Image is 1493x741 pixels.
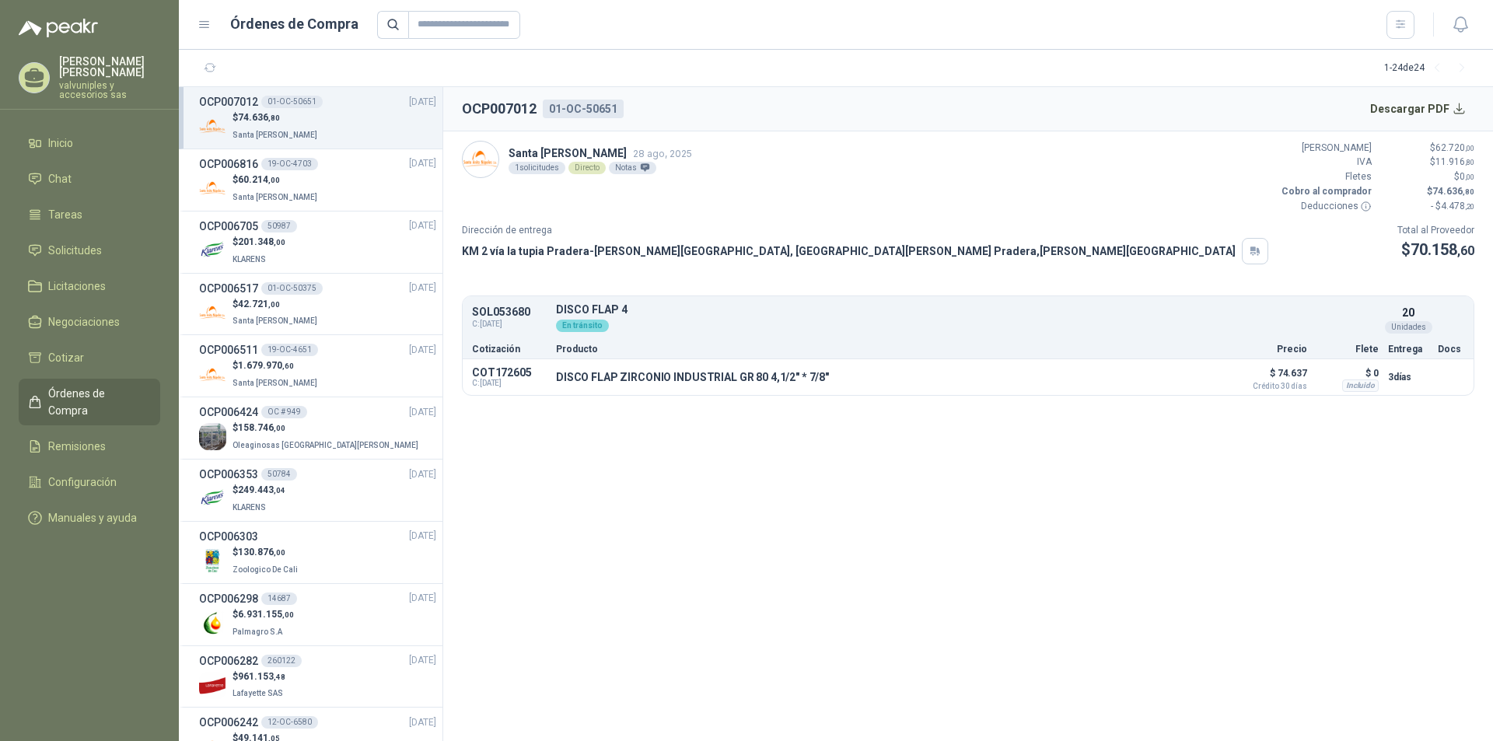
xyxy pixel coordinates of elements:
p: $ [233,607,294,622]
div: 19-OC-4651 [261,344,318,356]
h3: OCP006517 [199,280,258,297]
p: DISCO FLAP 4 [556,304,1379,316]
span: Santa [PERSON_NAME] [233,379,317,387]
span: [DATE] [409,467,436,482]
div: 14687 [261,592,297,605]
span: ,00 [274,238,285,246]
span: ,00 [268,300,280,309]
p: $ [1381,141,1474,156]
span: ,00 [1465,173,1474,181]
a: Licitaciones [19,271,160,301]
img: Company Logo [199,423,226,450]
span: 130.876 [238,547,285,557]
span: [DATE] [409,218,436,233]
p: Docs [1438,344,1464,354]
p: 3 días [1388,368,1428,386]
p: $ [1381,170,1474,184]
span: Palmagro S.A [233,627,282,636]
a: Chat [19,164,160,194]
span: ,60 [1457,243,1474,258]
span: ,00 [1465,144,1474,152]
p: $ [233,110,320,125]
span: 249.443 [238,484,285,495]
span: KLARENS [233,255,266,264]
span: Cotizar [48,349,84,366]
h3: OCP006511 [199,341,258,358]
a: Órdenes de Compra [19,379,160,425]
span: Zoologico De Cali [233,565,298,574]
img: Company Logo [463,142,498,177]
p: Flete [1316,344,1379,354]
div: Directo [568,162,606,174]
a: Manuales y ayuda [19,503,160,533]
span: Santa [PERSON_NAME] [233,316,317,325]
img: Company Logo [199,610,226,637]
p: Total al Proveedor [1397,223,1474,238]
span: 1.679.970 [238,360,294,371]
span: ,00 [268,176,280,184]
p: [PERSON_NAME] [1278,141,1372,156]
span: KLARENS [233,503,266,512]
span: Santa [PERSON_NAME] [233,193,317,201]
span: Crédito 30 días [1229,383,1307,390]
p: $ [233,235,285,250]
span: Solicitudes [48,242,102,259]
a: Negociaciones [19,307,160,337]
span: [DATE] [409,591,436,606]
span: C: [DATE] [472,318,547,330]
h3: OCP006705 [199,218,258,235]
div: 12-OC-6580 [261,716,318,729]
img: Company Logo [199,485,226,512]
span: 74.636 [1432,186,1474,197]
div: 260122 [261,655,302,667]
h3: OCP006424 [199,404,258,421]
p: $ [233,483,285,498]
h3: OCP007012 [199,93,258,110]
div: Incluido [1342,379,1379,392]
span: Negociaciones [48,313,120,330]
span: 62.720 [1435,142,1474,153]
p: Santa [PERSON_NAME] [509,145,692,162]
div: 01-OC-50651 [261,96,323,108]
div: 01-OC-50375 [261,282,323,295]
button: Descargar PDF [1362,93,1475,124]
p: [PERSON_NAME] [PERSON_NAME] [59,56,160,78]
span: 11.916 [1435,156,1474,167]
p: Fletes [1278,170,1372,184]
a: OCP006424OC # 949[DATE] Company Logo$158.746,00Oleaginosas [GEOGRAPHIC_DATA][PERSON_NAME] [199,404,436,453]
p: $ [1397,238,1474,262]
p: Dirección de entrega [462,223,1268,238]
span: Inicio [48,135,73,152]
h3: OCP006242 [199,714,258,731]
div: 1 - 24 de 24 [1384,56,1474,81]
span: C: [DATE] [472,379,547,388]
h2: OCP007012 [462,98,537,120]
p: $ [1381,184,1474,199]
a: Remisiones [19,432,160,461]
a: OCP00635350784[DATE] Company Logo$249.443,04KLARENS [199,466,436,515]
span: Lafayette SAS [233,689,283,697]
img: Company Logo [199,237,226,264]
span: [DATE] [409,715,436,730]
span: ,60 [282,362,294,370]
span: 42.721 [238,299,280,309]
h3: OCP006282 [199,652,258,669]
span: [DATE] [409,405,436,420]
a: OCP00701201-OC-50651[DATE] Company Logo$74.636,80Santa [PERSON_NAME] [199,93,436,142]
span: 201.348 [238,236,285,247]
img: Company Logo [199,672,226,699]
span: [DATE] [409,156,436,171]
span: 4.478 [1441,201,1474,211]
a: Inicio [19,128,160,158]
span: ,80 [1463,187,1474,196]
p: $ [233,545,301,560]
p: SOL053680 [472,306,547,318]
p: Deducciones [1278,199,1372,214]
span: ,04 [274,486,285,495]
span: ,48 [274,673,285,681]
div: 50784 [261,468,297,481]
span: Órdenes de Compra [48,385,145,419]
div: Notas [609,162,656,174]
p: IVA [1278,155,1372,170]
div: 50987 [261,220,297,232]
